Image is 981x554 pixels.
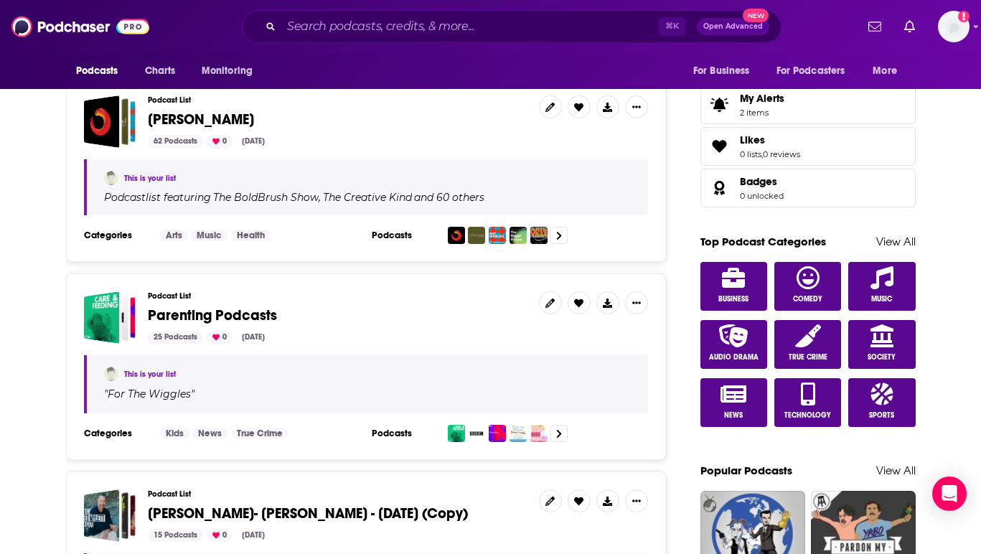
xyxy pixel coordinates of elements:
[683,57,768,85] button: open menu
[84,291,136,344] a: Parenting Podcasts
[659,17,685,36] span: ⌘ K
[372,428,436,439] h3: Podcasts
[625,489,648,512] button: Show More Button
[510,227,527,244] img: The Bigger Picture Podcast
[740,92,784,105] span: My Alerts
[489,227,506,244] img: Art Worlds
[700,85,916,124] a: My Alerts
[148,504,468,522] span: [PERSON_NAME]- [PERSON_NAME] - [DATE] (Copy)
[145,61,176,81] span: Charts
[848,262,916,311] a: Music
[468,425,485,442] img: Woman's Hour: Daily Podcasts
[693,61,750,81] span: For Business
[84,95,136,148] span: Elaine
[148,331,203,344] div: 25 Podcasts
[207,135,233,148] div: 0
[148,291,527,301] h3: Podcast List
[448,227,465,244] img: The BoldBrush Show
[84,428,149,439] h3: Categories
[761,149,763,159] span: ,
[625,291,648,314] button: Show More Button
[211,192,319,203] a: The BoldBrush Show
[868,353,896,362] span: Society
[489,425,506,442] img: Parenting on Moncrieff
[740,133,800,146] a: Likes
[740,191,784,201] a: 0 unlocked
[871,295,892,304] span: Music
[148,506,468,522] a: [PERSON_NAME]- [PERSON_NAME] - [DATE] (Copy)
[740,133,765,146] span: Likes
[705,178,734,198] a: Badges
[938,11,970,42] span: Logged in as jillgoldstein
[104,367,118,381] img: Jill Goldstein
[148,95,527,105] h3: Podcast List
[898,14,921,39] a: Show notifications dropdown
[148,112,254,128] a: [PERSON_NAME]
[66,57,137,85] button: open menu
[697,18,769,35] button: Open AdvancedNew
[700,127,916,166] span: Likes
[718,295,748,304] span: Business
[510,425,527,442] img: Parenting Without Power Struggles
[700,320,768,369] a: Audio Drama
[705,136,734,156] a: Likes
[958,11,970,22] svg: Add a profile image
[530,425,548,442] img: Fourth Trimester: The First Months and Beyond | Parenting | Newborn Baby | Postpartum | Doula
[774,378,842,427] a: Technology
[148,135,203,148] div: 62 Podcasts
[789,353,827,362] span: True Crime
[774,262,842,311] a: Comedy
[191,230,227,241] a: Music
[281,15,659,38] input: Search podcasts, credits, & more...
[705,95,734,115] span: My Alerts
[104,191,631,204] div: Podcast list featuring
[740,149,761,159] a: 0 lists
[743,9,769,22] span: New
[740,108,784,118] span: 2 items
[124,174,176,183] a: This is your list
[104,388,194,400] span: " "
[231,428,288,439] a: True Crime
[236,135,271,148] div: [DATE]
[763,149,800,159] a: 0 reviews
[530,227,548,244] img: Artsville
[84,230,149,241] h3: Categories
[236,529,271,542] div: [DATE]
[793,295,822,304] span: Comedy
[202,61,253,81] span: Monitoring
[192,428,227,439] a: News
[323,192,412,203] h4: The Creative Kind
[848,320,916,369] a: Society
[136,57,184,85] a: Charts
[709,353,759,362] span: Audio Drama
[242,10,781,43] div: Search podcasts, credits, & more...
[873,61,897,81] span: More
[774,320,842,369] a: True Crime
[767,57,866,85] button: open menu
[11,13,149,40] img: Podchaser - Follow, Share and Rate Podcasts
[625,95,648,118] button: Show More Button
[192,57,271,85] button: open menu
[236,331,271,344] div: [DATE]
[104,171,118,185] img: Jill Goldstein
[124,370,176,379] a: This is your list
[321,192,412,203] a: The Creative Kind
[84,489,136,542] a: J Goldstein PR- Michael Hirsh - Nov 19, 2024 (Copy)
[319,191,321,204] span: ,
[148,306,277,324] span: Parenting Podcasts
[372,230,436,241] h3: Podcasts
[863,57,915,85] button: open menu
[724,411,743,420] span: News
[160,230,188,241] a: Arts
[148,111,254,128] span: [PERSON_NAME]
[148,529,203,542] div: 15 Podcasts
[207,331,233,344] div: 0
[740,175,784,188] a: Badges
[468,227,485,244] img: The Creative Kind
[848,378,916,427] a: Sports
